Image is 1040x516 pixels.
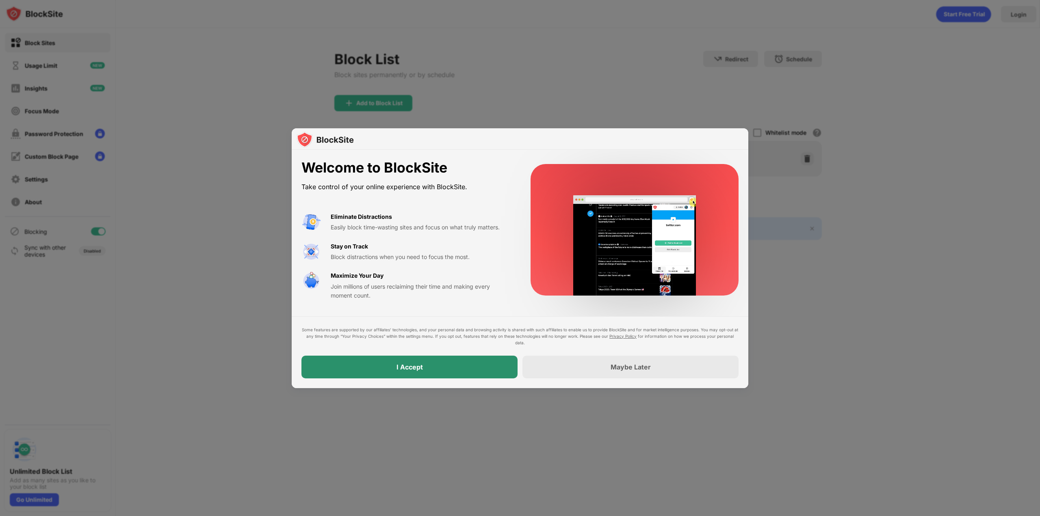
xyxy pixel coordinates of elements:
[301,181,511,193] div: Take control of your online experience with BlockSite.
[331,223,511,232] div: Easily block time-wasting sites and focus on what truly matters.
[301,160,511,176] div: Welcome to BlockSite
[331,253,511,261] div: Block distractions when you need to focus the most.
[301,271,321,291] img: value-safe-time.svg
[331,212,392,221] div: Eliminate Distractions
[609,334,637,339] a: Privacy Policy
[396,363,423,371] div: I Accept
[611,363,651,371] div: Maybe Later
[301,326,739,346] div: Some features are supported by our affiliates’ technologies, and your personal data and browsing ...
[301,242,321,261] img: value-focus.svg
[297,132,354,148] img: logo-blocksite.svg
[331,242,368,251] div: Stay on Track
[301,212,321,232] img: value-avoid-distractions.svg
[331,282,511,300] div: Join millions of users reclaiming their time and making every moment count.
[331,271,383,280] div: Maximize Your Day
